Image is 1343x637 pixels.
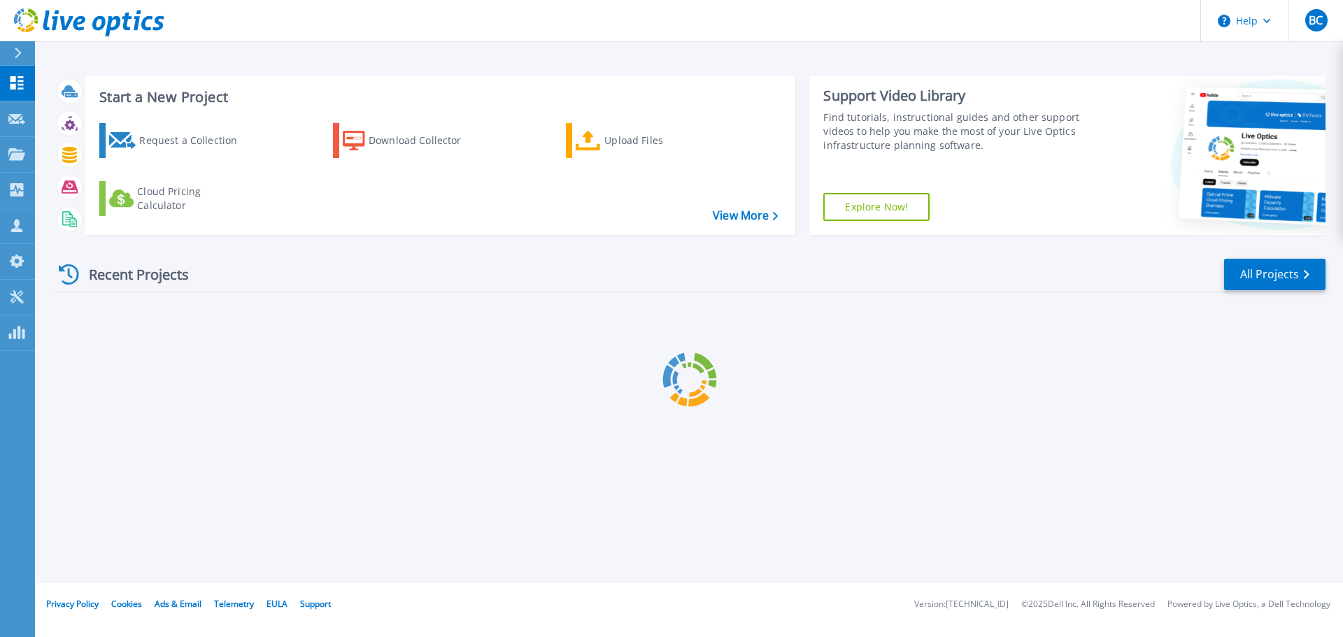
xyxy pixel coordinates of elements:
a: Support [300,598,331,610]
a: Cloud Pricing Calculator [99,181,255,216]
a: Ads & Email [155,598,201,610]
h3: Start a New Project [99,90,778,105]
a: All Projects [1224,259,1326,290]
li: © 2025 Dell Inc. All Rights Reserved [1021,600,1155,609]
div: Find tutorials, instructional guides and other support videos to help you make the most of your L... [823,110,1086,152]
li: Version: [TECHNICAL_ID] [914,600,1009,609]
a: Download Collector [333,123,489,158]
div: Support Video Library [823,87,1086,105]
a: Explore Now! [823,193,930,221]
a: Privacy Policy [46,598,99,610]
div: Request a Collection [139,127,251,155]
a: View More [713,209,778,222]
a: Request a Collection [99,123,255,158]
a: Telemetry [214,598,254,610]
li: Powered by Live Optics, a Dell Technology [1167,600,1330,609]
span: BC [1309,15,1323,26]
a: EULA [267,598,287,610]
div: Upload Files [604,127,716,155]
div: Cloud Pricing Calculator [137,185,249,213]
div: Download Collector [369,127,481,155]
a: Cookies [111,598,142,610]
a: Upload Files [566,123,722,158]
div: Recent Projects [54,257,208,292]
